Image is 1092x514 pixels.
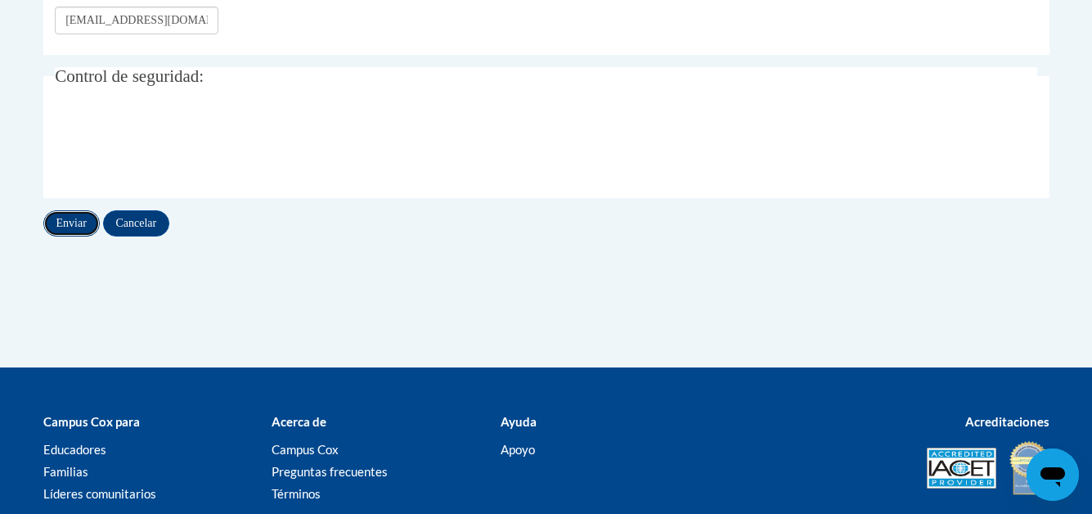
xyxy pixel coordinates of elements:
font: Campus Cox para [43,414,140,429]
font: Acerca de [272,414,326,429]
a: Educadores [43,442,106,457]
input: Enviar [43,210,100,237]
input: Cancelar [103,210,170,237]
font: Acreditaciones [965,414,1049,429]
iframe: reCAPTCHA [55,114,303,178]
font: Ayuda [501,414,537,429]
a: Familias [43,464,88,479]
img: Acreditado por IDA® [1009,440,1049,497]
a: Términos [272,486,321,501]
a: Apoyo [501,442,535,457]
img: Proveedor acreditado de IACET® [927,448,996,489]
iframe: Button to launch messaging window [1027,449,1079,501]
a: Campus Cox [272,442,339,457]
input: Correo electrónico [55,7,218,34]
font: Control de seguridad: [55,66,204,86]
a: Líderes comunitarios [43,486,156,501]
a: Preguntas frecuentes [272,464,388,479]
